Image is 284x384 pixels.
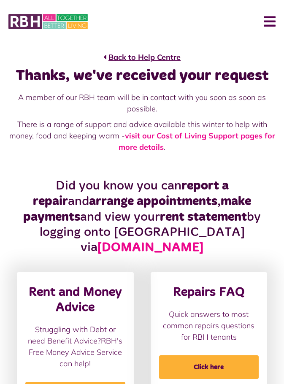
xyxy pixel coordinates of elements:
h1: Thanks, we've received your request [8,67,276,85]
a: Back to Help Centre [103,51,181,63]
a: visit our Cost of Living Support pages for more details [119,131,275,152]
img: MyRBH [8,13,88,30]
strong: rent statement [160,211,247,223]
h2: Did you know you can and , and view your by logging onto [GEOGRAPHIC_DATA] via [8,178,276,255]
h3: Repairs FAQ [159,285,259,300]
h3: Rent and Money Advice [25,285,125,315]
strong: arrange appointments [89,195,217,208]
p: There is a range of support and advice available this winter to help with money, food and keeping... [8,119,276,153]
p: Quick answers to most common repairs questions for RBH tenants [159,308,259,343]
p: A member of our RBH team will be in contact with you soon as soon as possible. [8,92,276,114]
span: Click here [159,355,259,379]
a: [DOMAIN_NAME] [97,241,203,254]
p: Struggling with Debt or need Benefit Advice?RBH's Free Money Advice Service can help! [25,324,125,369]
